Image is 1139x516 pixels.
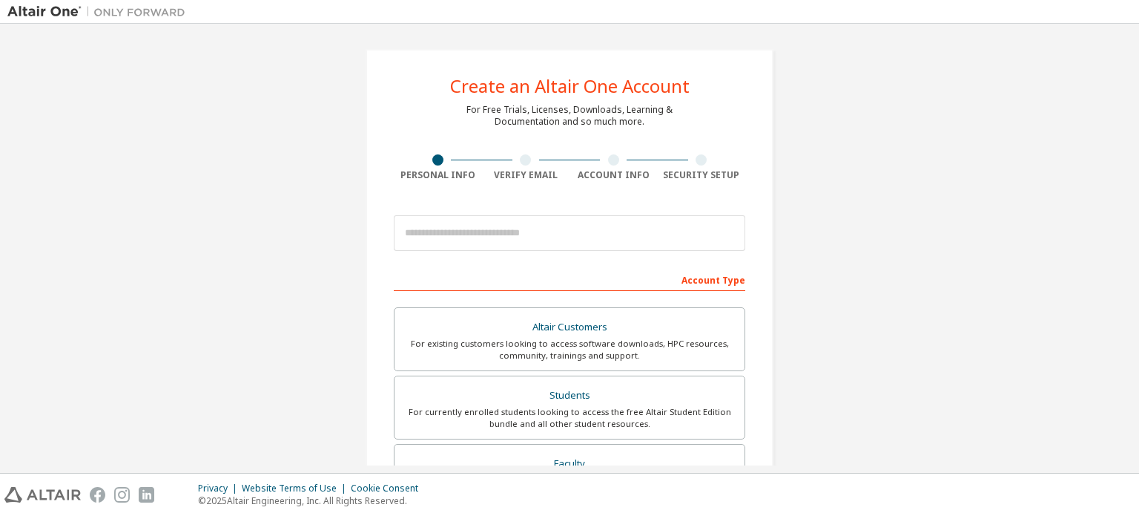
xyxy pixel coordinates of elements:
p: © 2025 Altair Engineering, Inc. All Rights Reserved. [198,494,427,507]
div: For Free Trials, Licenses, Downloads, Learning & Documentation and so much more. [466,104,673,128]
div: Students [403,385,736,406]
div: Account Info [569,169,658,181]
img: instagram.svg [114,487,130,503]
div: Altair Customers [403,317,736,338]
img: linkedin.svg [139,487,154,503]
div: For currently enrolled students looking to access the free Altair Student Edition bundle and all ... [403,406,736,430]
div: Personal Info [394,169,482,181]
div: For existing customers looking to access software downloads, HPC resources, community, trainings ... [403,338,736,362]
img: altair_logo.svg [4,487,81,503]
div: Website Terms of Use [242,483,351,494]
div: Cookie Consent [351,483,427,494]
div: Faculty [403,454,736,474]
div: Verify Email [482,169,570,181]
img: facebook.svg [90,487,105,503]
div: Security Setup [658,169,746,181]
div: Privacy [198,483,242,494]
div: Create an Altair One Account [450,77,690,95]
div: Account Type [394,267,745,291]
img: Altair One [7,4,193,19]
